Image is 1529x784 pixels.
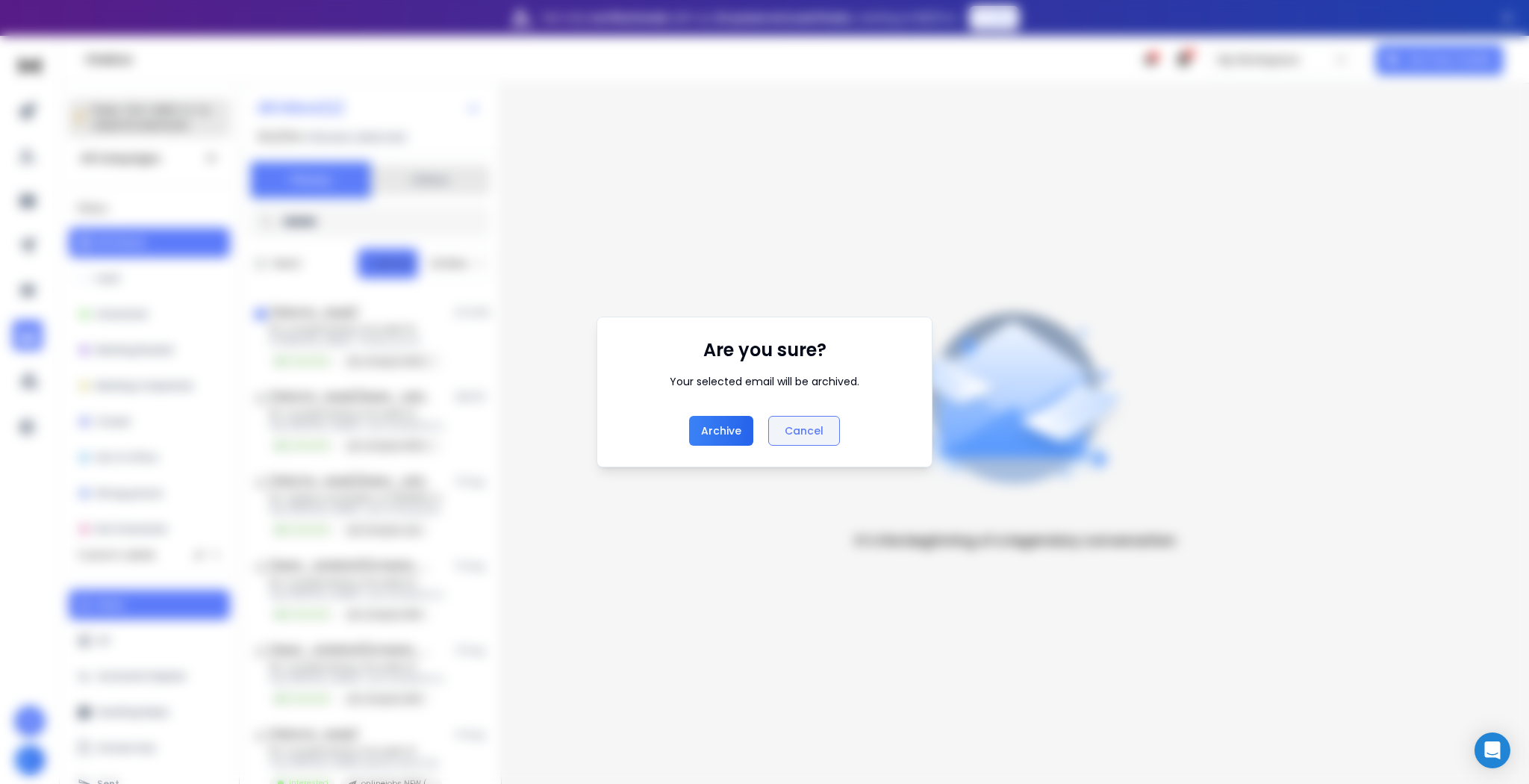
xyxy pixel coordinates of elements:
button: archive [689,416,753,446]
h1: Are you sure? [703,338,826,362]
p: archive [701,423,741,438]
div: Open Intercom Messenger [1474,732,1510,768]
button: Cancel [768,416,840,446]
div: Your selected email will be archived. [670,374,859,389]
